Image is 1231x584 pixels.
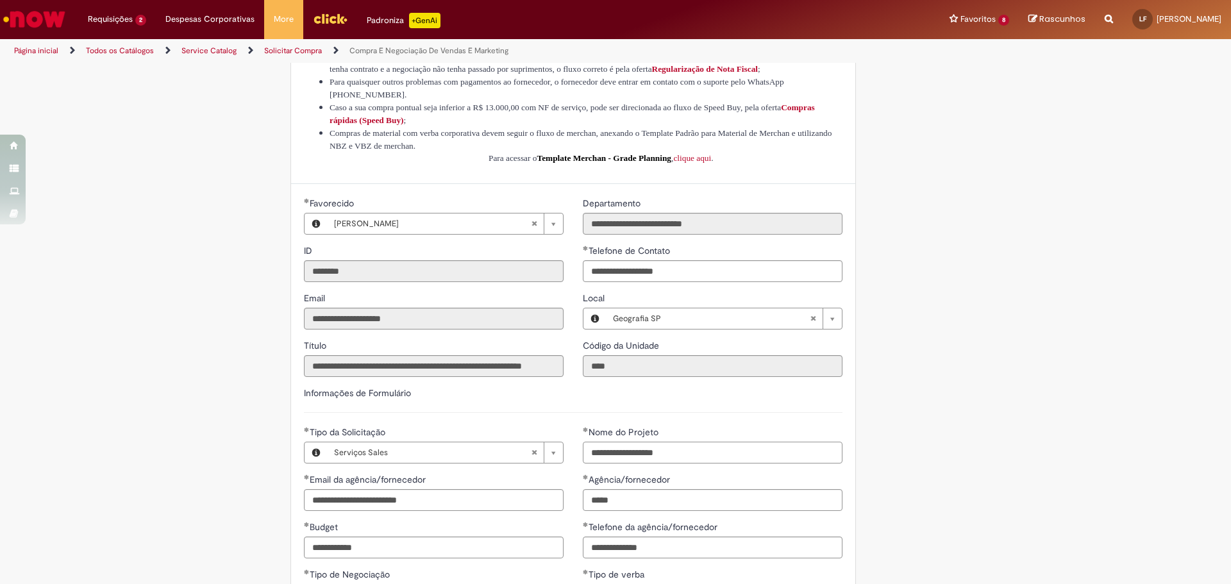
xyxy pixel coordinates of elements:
input: Telefone de Contato [583,260,842,282]
span: LF [1139,15,1146,23]
span: Obrigatório Preenchido [304,198,310,203]
img: click_logo_yellow_360x200.png [313,9,348,28]
button: Tipo da Solicitação, Visualizar este registro Serviços Sales [305,442,328,463]
span: Obrigatório Preenchido [583,246,589,251]
span: Tipo de Negociação [310,569,392,580]
a: Solicitar Compra [264,46,322,56]
span: Tipo de verba [589,569,647,580]
span: Somente leitura - Email [304,292,328,304]
a: [PERSON_NAME]Limpar campo Favorecido [328,213,563,234]
span: Necessários - Favorecido [310,197,356,209]
label: Somente leitura - Departamento [583,197,643,210]
span: Para acessar o [489,153,537,163]
span: Telefone da agência/fornecedor [589,521,720,533]
abbr: Limpar campo Local [803,308,823,329]
span: [PERSON_NAME] [334,213,531,234]
input: Nome do Projeto [583,442,842,463]
span: Obrigatório Preenchido [583,522,589,527]
span: More [274,13,294,26]
span: Obrigatório Preenchido [304,474,310,480]
input: Departamento [583,213,842,235]
label: Somente leitura - Título [304,339,329,352]
span: 8 [998,15,1009,26]
img: ServiceNow [1,6,67,32]
a: Compra E Negociação De Vendas E Marketing [349,46,508,56]
span: Obrigatório Preenchido [583,569,589,574]
span: Local [583,292,607,304]
span: Despesas Corporativas [165,13,255,26]
span: Somente leitura - Título [304,340,329,351]
span: 2 [135,15,146,26]
span: ; [404,115,406,125]
span: [PERSON_NAME] [1157,13,1221,24]
span: Somente leitura - Código da Unidade [583,340,662,351]
input: Email [304,308,564,330]
input: Código da Unidade [583,355,842,377]
span: Tipo da Solicitação [310,426,388,438]
div: Padroniza [367,13,440,28]
span: Geografia SP [613,308,810,329]
span: Template Merchan - Grade Planning [537,153,671,163]
span: Obrigatório Preenchido [304,427,310,432]
a: Rascunhos [1028,13,1085,26]
button: Favorecido, Visualizar este registro Ligia Gabriela Ferreira [305,213,328,234]
a: Service Catalog [181,46,237,56]
a: Regularização de Nota Fiscal [652,63,758,74]
label: Informações de Formulário [304,387,411,399]
ul: Trilhas de página [10,39,811,63]
span: Budget [310,521,340,533]
span: . [711,153,713,163]
span: Caso a sua compra pontual seja inferior a R$ 13.000,00 com NF de serviço, pode ser direcionada ao... [330,103,781,112]
span: Rascunhos [1039,13,1085,25]
a: Serviços SalesLimpar campo Tipo da Solicitação [328,442,563,463]
label: Somente leitura - Email [304,292,328,305]
input: Agência/fornecedor [583,489,842,511]
span: Email da agência/fornecedor [310,474,428,485]
button: Local, Visualizar este registro Geografia SP [583,308,607,329]
abbr: Limpar campo Tipo da Solicitação [524,442,544,463]
span: Para quaisquer outros problemas com pagamentos ao fornecedor, o fornecedor deve entrar em contato... [330,77,784,99]
input: Email da agência/fornecedor [304,489,564,511]
span: Regularização de Nota Fiscal [652,64,758,74]
a: clique aqui [673,153,711,163]
span: Obrigatório Preenchido [304,569,310,574]
span: Telefone de Contato [589,245,673,256]
label: Somente leitura - Código da Unidade [583,339,662,352]
p: +GenAi [409,13,440,28]
span: Obrigatório Preenchido [304,522,310,527]
span: Somente leitura - Departamento [583,197,643,209]
span: ; [758,64,760,74]
a: Compras rápidas (Speed Buy) [330,101,815,126]
a: Todos os Catálogos [86,46,154,56]
span: Serviços Sales [334,442,531,463]
span: Agência/fornecedor [589,474,673,485]
input: Budget [304,537,564,558]
label: Somente leitura - ID [304,244,315,257]
abbr: Limpar campo Favorecido [524,213,544,234]
span: Compras de material com verba corporativa devem seguir o fluxo de merchan, anexando o Template Pa... [330,128,832,151]
input: Título [304,355,564,377]
span: Requisições [88,13,133,26]
a: Geografia SPLimpar campo Local [607,308,842,329]
input: ID [304,260,564,282]
span: , [671,153,673,163]
span: Obrigatório Preenchido [583,474,589,480]
a: Página inicial [14,46,58,56]
input: Telefone da agência/fornecedor [583,537,842,558]
span: Favoritos [960,13,996,26]
span: Somente leitura - ID [304,245,315,256]
span: Obrigatório Preenchido [583,427,589,432]
span: Nome do Projeto [589,426,661,438]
